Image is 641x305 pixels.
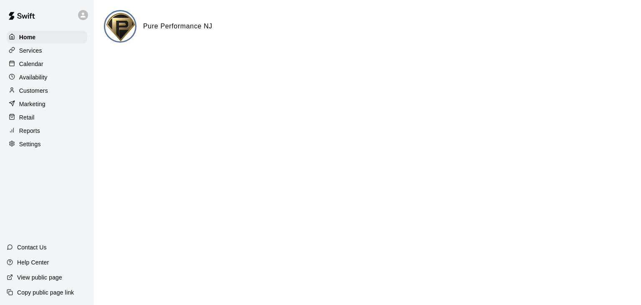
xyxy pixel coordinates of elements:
a: Home [7,31,87,43]
p: Home [19,33,36,41]
p: Marketing [19,100,45,108]
p: Contact Us [17,243,47,252]
p: Reports [19,127,40,135]
p: Retail [19,113,35,122]
img: Pure Performance NJ logo [105,11,136,43]
a: Marketing [7,98,87,110]
p: Availability [19,73,48,81]
p: Settings [19,140,41,148]
p: Help Center [17,258,49,267]
h6: Pure Performance NJ [143,21,212,32]
a: Retail [7,111,87,124]
a: Services [7,44,87,57]
a: Reports [7,125,87,137]
a: Calendar [7,58,87,70]
a: Settings [7,138,87,150]
p: View public page [17,273,62,282]
a: Customers [7,84,87,97]
p: Calendar [19,60,43,68]
a: Availability [7,71,87,84]
p: Copy public page link [17,288,74,297]
p: Services [19,46,42,55]
p: Customers [19,86,48,95]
